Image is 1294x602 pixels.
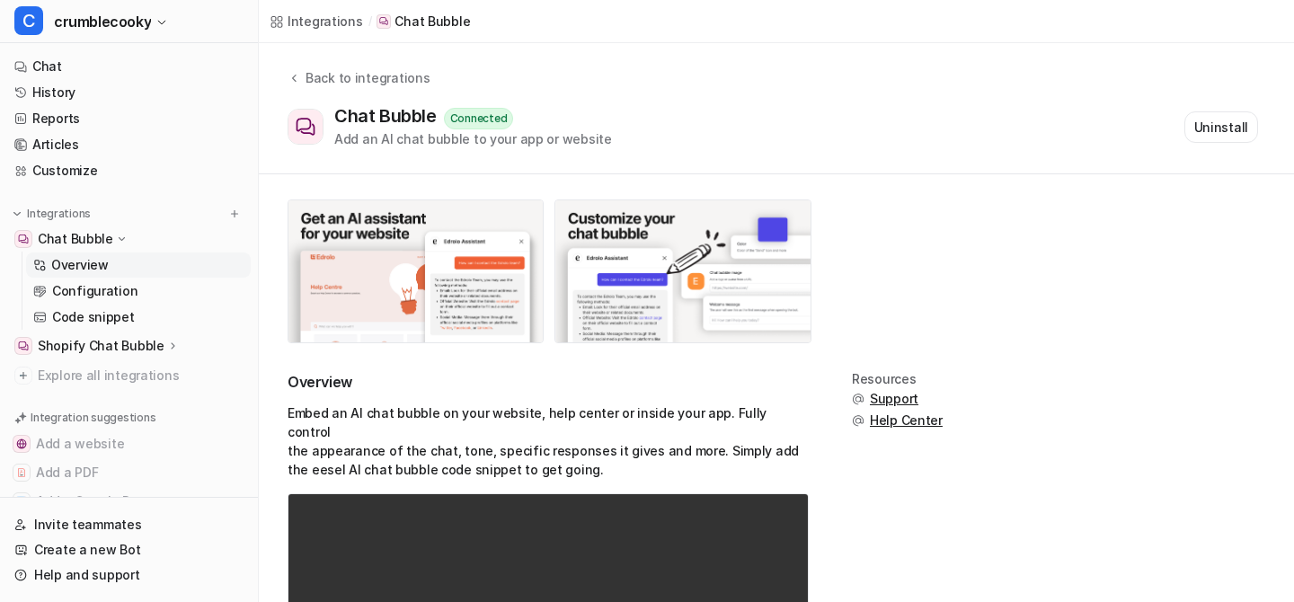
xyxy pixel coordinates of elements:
[18,341,29,351] img: Shopify Chat Bubble
[27,207,91,221] p: Integrations
[16,467,27,478] img: Add a PDF
[7,132,251,157] a: Articles
[7,205,96,223] button: Integrations
[7,429,251,458] button: Add a websiteAdd a website
[14,367,32,385] img: explore all integrations
[852,393,864,405] img: support.svg
[7,487,251,516] button: Add a Google DocAdd a Google Doc
[852,372,943,386] div: Resources
[7,512,251,537] a: Invite teammates
[7,80,251,105] a: History
[26,279,251,304] a: Configuration
[7,562,251,588] a: Help and support
[51,256,109,274] p: Overview
[52,308,135,326] p: Code snippet
[7,54,251,79] a: Chat
[288,372,809,393] h2: Overview
[334,129,612,148] div: Add an AI chat bubble to your app or website
[16,438,27,449] img: Add a website
[334,105,444,127] div: Chat Bubble
[377,13,470,31] a: Chat Bubble
[7,106,251,131] a: Reports
[1184,111,1258,143] button: Uninstall
[288,68,430,105] button: Back to integrations
[38,361,244,390] span: Explore all integrations
[394,13,470,31] p: Chat Bubble
[852,390,943,408] button: Support
[7,158,251,183] a: Customize
[38,230,113,248] p: Chat Bubble
[31,410,155,426] p: Integration suggestions
[228,208,241,220] img: menu_add.svg
[26,305,251,330] a: Code snippet
[26,252,251,278] a: Overview
[38,337,164,355] p: Shopify Chat Bubble
[7,363,251,388] a: Explore all integrations
[16,496,27,507] img: Add a Google Doc
[288,403,809,479] p: Embed an AI chat bubble on your website, help center or inside your app. Fully control the appear...
[368,13,372,30] span: /
[52,282,137,300] p: Configuration
[852,414,864,427] img: support.svg
[870,412,943,429] span: Help Center
[270,12,363,31] a: Integrations
[444,108,514,129] div: Connected
[11,208,23,220] img: expand menu
[7,458,251,487] button: Add a PDFAdd a PDF
[300,68,430,87] div: Back to integrations
[288,12,363,31] div: Integrations
[54,9,151,34] span: crumblecooky
[7,537,251,562] a: Create a new Bot
[852,412,943,429] button: Help Center
[870,390,918,408] span: Support
[14,6,43,35] span: C
[18,234,29,244] img: Chat Bubble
